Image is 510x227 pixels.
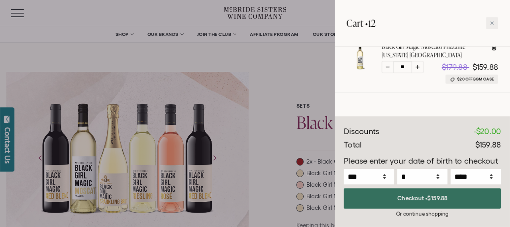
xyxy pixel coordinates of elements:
span: $159.88 [473,63,498,71]
span: 12 [368,16,376,30]
a: Black Girl Magic Moscato Frizzanté California NV [347,63,374,72]
span: $159.88 [428,195,447,201]
div: Total [344,139,361,151]
button: Checkout •$159.88 [344,188,501,209]
p: Please enter your date of birth to checkout [344,155,501,167]
div: Discounts [344,126,379,138]
span: $179.88 [442,63,467,71]
div: Or continue shopping [344,210,501,218]
span: $20.00 [476,127,501,136]
h2: Cart • [347,12,376,34]
div: - [474,126,501,138]
a: Black Girl Magic Moscato Frizzanté [US_STATE] [GEOGRAPHIC_DATA] [382,43,484,59]
span: $159.88 [475,140,501,149]
span: $20 off BGM Case [457,76,494,82]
